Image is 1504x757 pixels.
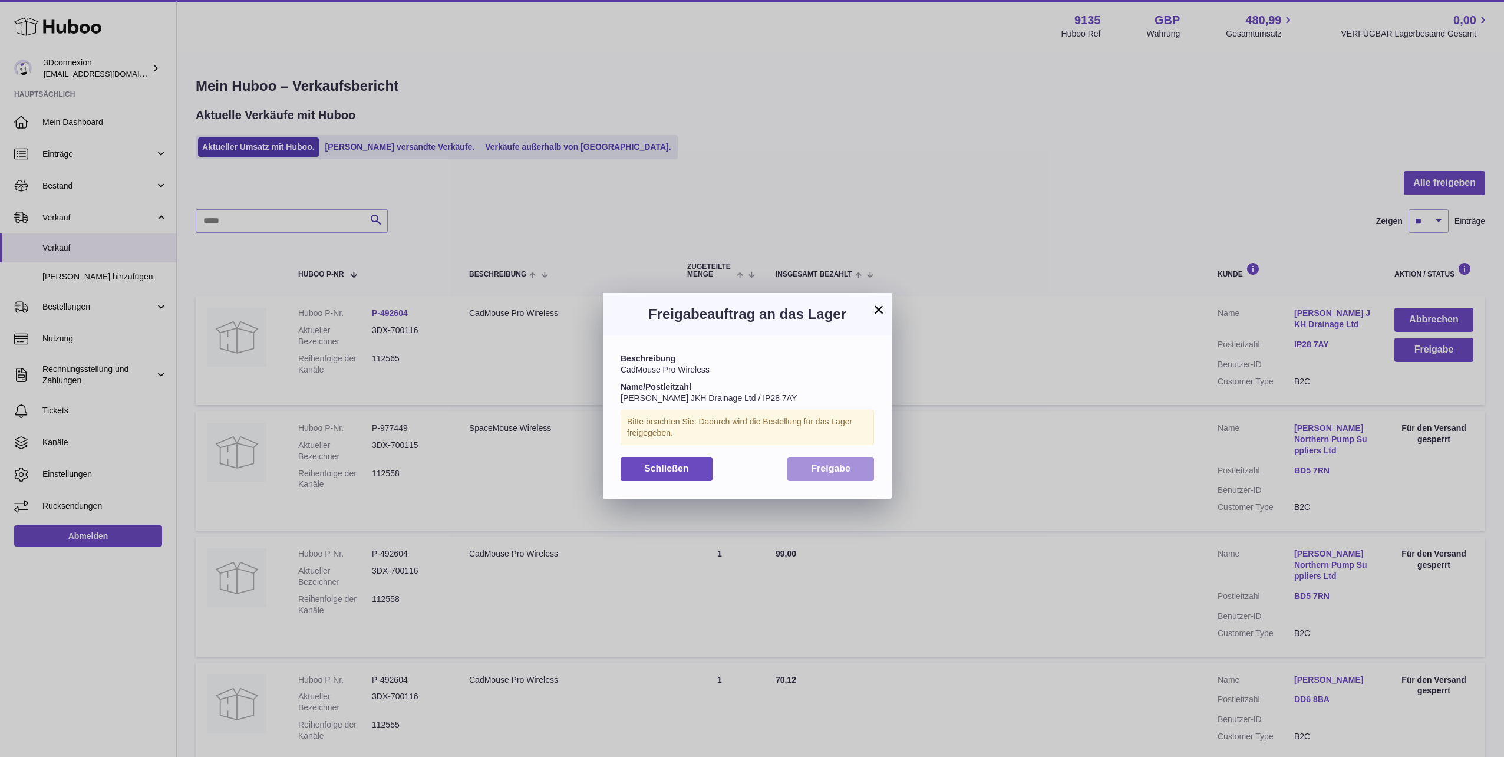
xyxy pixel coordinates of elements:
[811,463,850,473] span: Freigabe
[787,457,874,481] button: Freigabe
[644,463,689,473] span: Schließen
[621,305,874,324] h3: Freigabeauftrag an das Lager
[621,457,713,481] button: Schließen
[872,302,886,317] button: ×
[621,393,797,403] span: [PERSON_NAME] JKH Drainage Ltd / IP28 7AY
[621,382,691,391] strong: Name/Postleitzahl
[621,410,874,445] div: Bitte beachten Sie: Dadurch wird die Bestellung für das Lager freigegeben.
[621,354,675,363] strong: Beschreibung
[621,365,710,374] span: CadMouse Pro Wireless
